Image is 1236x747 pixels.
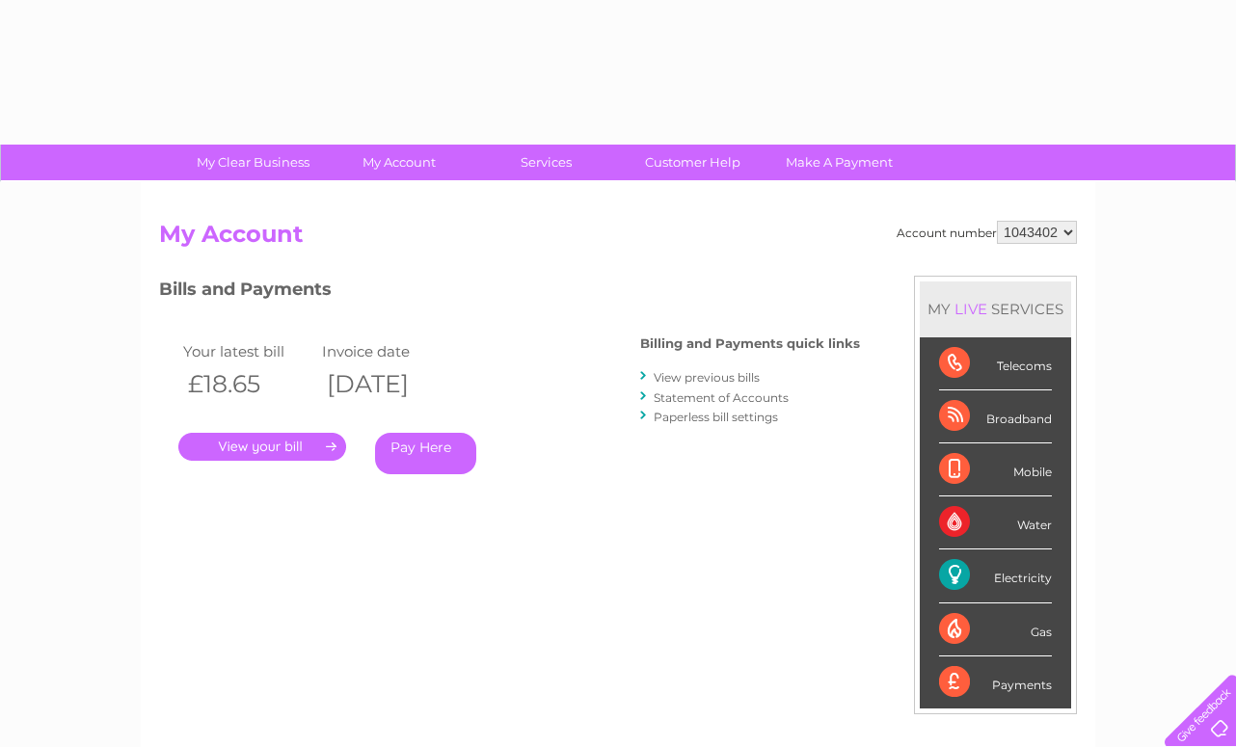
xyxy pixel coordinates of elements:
div: Telecoms [939,337,1052,390]
a: My Clear Business [174,145,333,180]
td: Invoice date [317,338,456,364]
th: £18.65 [178,364,317,404]
div: Broadband [939,390,1052,443]
div: LIVE [951,300,991,318]
a: My Account [320,145,479,180]
div: MY SERVICES [920,281,1071,336]
td: Your latest bill [178,338,317,364]
a: Customer Help [613,145,772,180]
div: Electricity [939,549,1052,602]
h2: My Account [159,221,1077,257]
div: Water [939,496,1052,549]
h3: Bills and Payments [159,276,860,309]
a: View previous bills [654,370,760,385]
div: Mobile [939,443,1052,496]
h4: Billing and Payments quick links [640,336,860,351]
div: Account number [897,221,1077,244]
a: Paperless bill settings [654,410,778,424]
div: Gas [939,603,1052,656]
a: Pay Here [375,433,476,474]
a: Services [467,145,626,180]
a: . [178,433,346,461]
a: Make A Payment [760,145,919,180]
th: [DATE] [317,364,456,404]
div: Payments [939,656,1052,708]
a: Statement of Accounts [654,390,789,405]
